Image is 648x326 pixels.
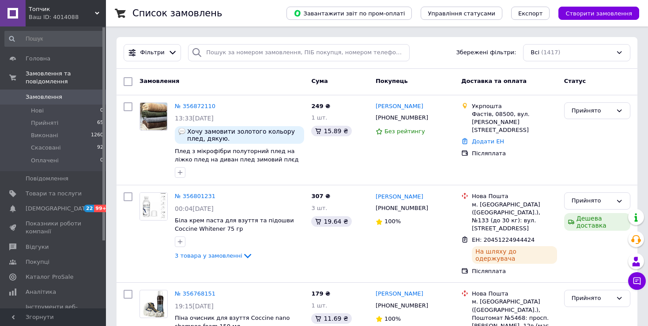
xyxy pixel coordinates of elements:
span: Без рейтингу [384,128,425,135]
span: 179 ₴ [311,290,330,297]
span: Каталог ProSale [26,273,73,281]
button: Управління статусами [421,7,502,20]
span: Створити замовлення [565,10,632,17]
span: Завантажити звіт по пром-оплаті [294,9,405,17]
a: Фото товару [139,102,168,131]
span: 3 товара у замовленні [175,252,242,259]
span: Топчик [29,5,95,13]
div: м. [GEOGRAPHIC_DATA] ([GEOGRAPHIC_DATA].), №133 (до 30 кг): вул. [STREET_ADDRESS] [472,201,557,233]
a: № 356768151 [175,290,215,297]
span: 19:15[DATE] [175,303,214,310]
span: 100% [384,218,401,225]
span: Замовлення [26,93,62,101]
div: Фастів, 08500, вул. [PERSON_NAME][STREET_ADDRESS] [472,110,557,135]
a: Біла крем паста для взуття та підошви Coccine Whitener 75 гр [175,217,294,232]
span: 249 ₴ [311,103,330,109]
img: Фото товару [143,290,165,318]
span: Фільтри [140,49,165,57]
span: Покупці [26,258,49,266]
span: Скасовані [31,144,61,152]
span: 1 шт. [311,302,327,309]
div: Ваш ID: 4014088 [29,13,106,21]
button: Експорт [511,7,550,20]
span: Всі [531,49,539,57]
img: Фото товару [140,103,167,130]
span: Виконані [31,131,58,139]
span: Аналітика [26,288,56,296]
span: 13:33[DATE] [175,115,214,122]
span: Нові [31,107,44,115]
span: (1417) [541,49,560,56]
a: [PERSON_NAME] [376,290,423,298]
span: Повідомлення [26,175,68,183]
span: Прийняті [31,119,58,127]
span: Управління статусами [428,10,495,17]
input: Пошук [4,31,104,47]
span: 0 [100,157,103,165]
a: [PERSON_NAME] [376,102,423,111]
div: 15.89 ₴ [311,126,351,136]
span: Збережені фільтри: [456,49,516,57]
span: Відгуки [26,243,49,251]
div: Прийнято [572,196,612,206]
span: Доставка та оплата [461,78,527,84]
span: Інструменти веб-майстра та SEO [26,303,82,319]
div: 11.69 ₴ [311,313,351,324]
span: 0 [100,107,103,115]
span: 100% [384,315,401,322]
span: Експорт [518,10,543,17]
button: Чат з покупцем [628,272,646,290]
a: Фото товару [139,192,168,221]
button: Завантажити звіт по пром-оплаті [286,7,412,20]
span: Товари та послуги [26,190,82,198]
span: 307 ₴ [311,193,330,199]
div: На шляху до одержувача [472,246,557,264]
span: Покупець [376,78,408,84]
span: 22 [84,205,94,212]
span: ЕН: 20451224944424 [472,236,535,243]
a: 3 товара у замовленні [175,252,253,259]
span: 92 [97,144,103,152]
a: Додати ЕН [472,138,504,145]
div: Післяплата [472,267,557,275]
span: Замовлення та повідомлення [26,70,106,86]
div: Прийнято [572,294,612,303]
a: [PERSON_NAME] [376,193,423,201]
div: 19.64 ₴ [311,216,351,227]
a: № 356872110 [175,103,215,109]
span: Статус [564,78,586,84]
span: 99+ [94,205,109,212]
span: [DEMOGRAPHIC_DATA] [26,205,91,213]
div: Післяплата [472,150,557,157]
span: 65 [97,119,103,127]
a: № 356801231 [175,193,215,199]
span: Головна [26,55,50,63]
span: Хочу замовити золотого кольору плед, дякую. [187,128,301,142]
span: 3 шт. [311,205,327,211]
span: Оплачені [31,157,59,165]
img: Фото товару [140,193,167,220]
a: Фото товару [139,290,168,318]
a: Плед з мікрофібри полуторний плед на ліжко плед на диван плед зимовий плєд 150*200 см Colorful Home [175,148,298,171]
h1: Список замовлень [132,8,222,19]
div: Дешева доставка [564,213,630,231]
span: Cума [311,78,328,84]
div: Прийнято [572,106,612,116]
span: 1 шт. [311,114,327,121]
div: Нова Пошта [472,290,557,298]
span: 00:04[DATE] [175,205,214,212]
span: Показники роботи компанії [26,220,82,236]
a: Створити замовлення [550,10,639,16]
button: Створити замовлення [558,7,639,20]
img: :speech_balloon: [178,128,185,135]
span: 1260 [91,131,103,139]
span: Замовлення [139,78,179,84]
div: Нова Пошта [472,192,557,200]
div: [PHONE_NUMBER] [374,202,430,214]
div: Укрпошта [472,102,557,110]
div: [PHONE_NUMBER] [374,112,430,124]
div: [PHONE_NUMBER] [374,300,430,311]
input: Пошук за номером замовлення, ПІБ покупця, номером телефону, Email, номером накладної [188,44,409,61]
